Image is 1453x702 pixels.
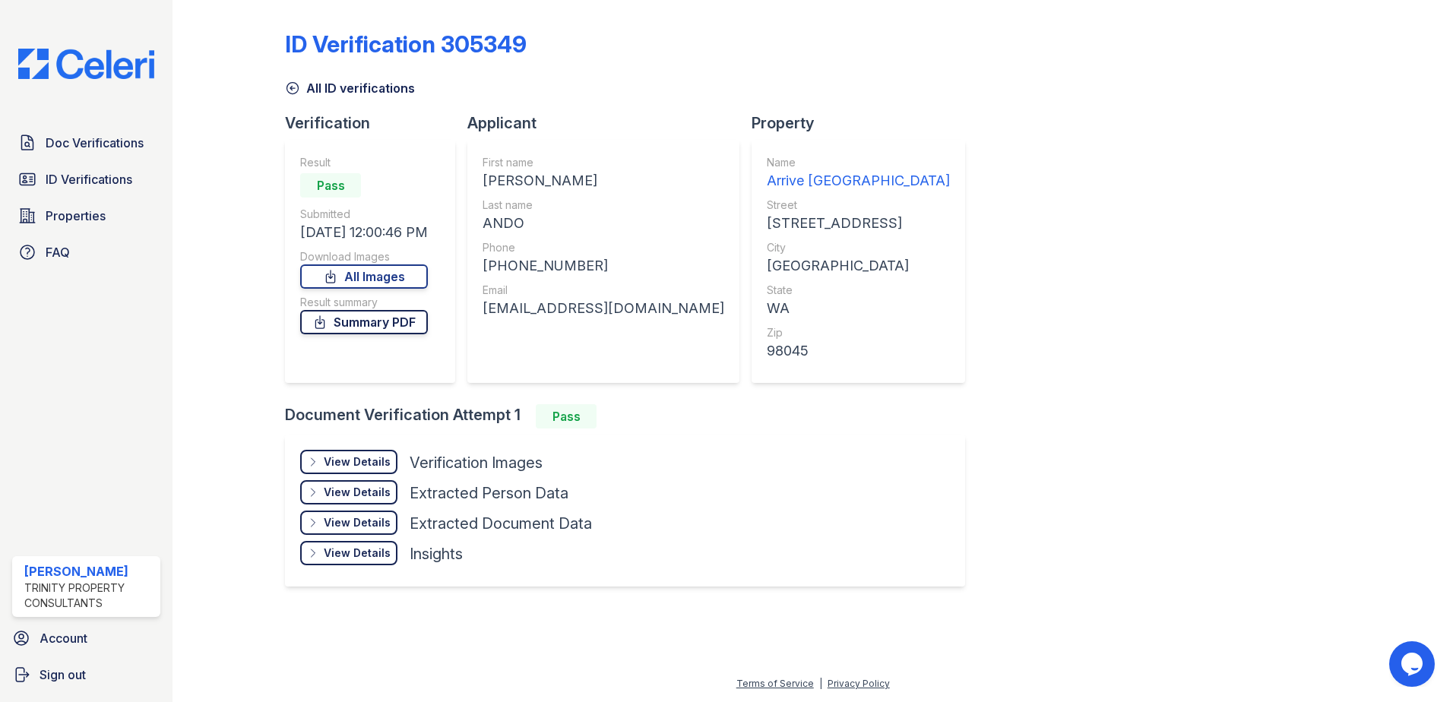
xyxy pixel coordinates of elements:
div: View Details [324,454,391,470]
span: FAQ [46,243,70,261]
a: Summary PDF [300,310,428,334]
a: Account [6,623,166,653]
span: Doc Verifications [46,134,144,152]
div: [PERSON_NAME] [24,562,154,580]
div: [STREET_ADDRESS] [767,213,950,234]
div: Result [300,155,428,170]
div: Verification [285,112,467,134]
div: Submitted [300,207,428,222]
div: [PHONE_NUMBER] [483,255,724,277]
div: ID Verification 305349 [285,30,527,58]
div: Trinity Property Consultants [24,580,154,611]
div: State [767,283,950,298]
div: [GEOGRAPHIC_DATA] [767,255,950,277]
div: Name [767,155,950,170]
div: Applicant [467,112,752,134]
div: [EMAIL_ADDRESS][DOMAIN_NAME] [483,298,724,319]
div: Zip [767,325,950,340]
span: Properties [46,207,106,225]
a: All ID verifications [285,79,415,97]
a: Name Arrive [GEOGRAPHIC_DATA] [767,155,950,191]
div: [DATE] 12:00:46 PM [300,222,428,243]
div: City [767,240,950,255]
a: Terms of Service [736,678,814,689]
div: Document Verification Attempt 1 [285,404,977,428]
a: Privacy Policy [828,678,890,689]
div: First name [483,155,724,170]
span: Account [40,629,87,647]
div: Verification Images [410,452,543,473]
div: 98045 [767,340,950,362]
div: Street [767,198,950,213]
div: Email [483,283,724,298]
a: Properties [12,201,160,231]
img: CE_Logo_Blue-a8612792a0a2168367f1c8372b55b34899dd931a85d93a1a3d3e32e68fde9ad4.png [6,49,166,79]
div: | [819,678,822,689]
span: ID Verifications [46,170,132,188]
iframe: chat widget [1389,641,1438,687]
div: ANDO [483,213,724,234]
a: FAQ [12,237,160,267]
div: Phone [483,240,724,255]
div: Property [752,112,977,134]
div: Pass [536,404,597,428]
div: View Details [324,545,391,561]
a: ID Verifications [12,164,160,194]
div: View Details [324,515,391,530]
div: Result summary [300,295,428,310]
div: Last name [483,198,724,213]
div: Extracted Document Data [410,513,592,534]
div: [PERSON_NAME] [483,170,724,191]
a: Doc Verifications [12,128,160,158]
div: Extracted Person Data [410,482,568,504]
span: Sign out [40,666,86,684]
div: Insights [410,543,463,564]
div: View Details [324,485,391,500]
a: All Images [300,264,428,289]
a: Sign out [6,659,166,690]
div: WA [767,298,950,319]
div: Pass [300,173,361,198]
div: Download Images [300,249,428,264]
div: Arrive [GEOGRAPHIC_DATA] [767,170,950,191]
